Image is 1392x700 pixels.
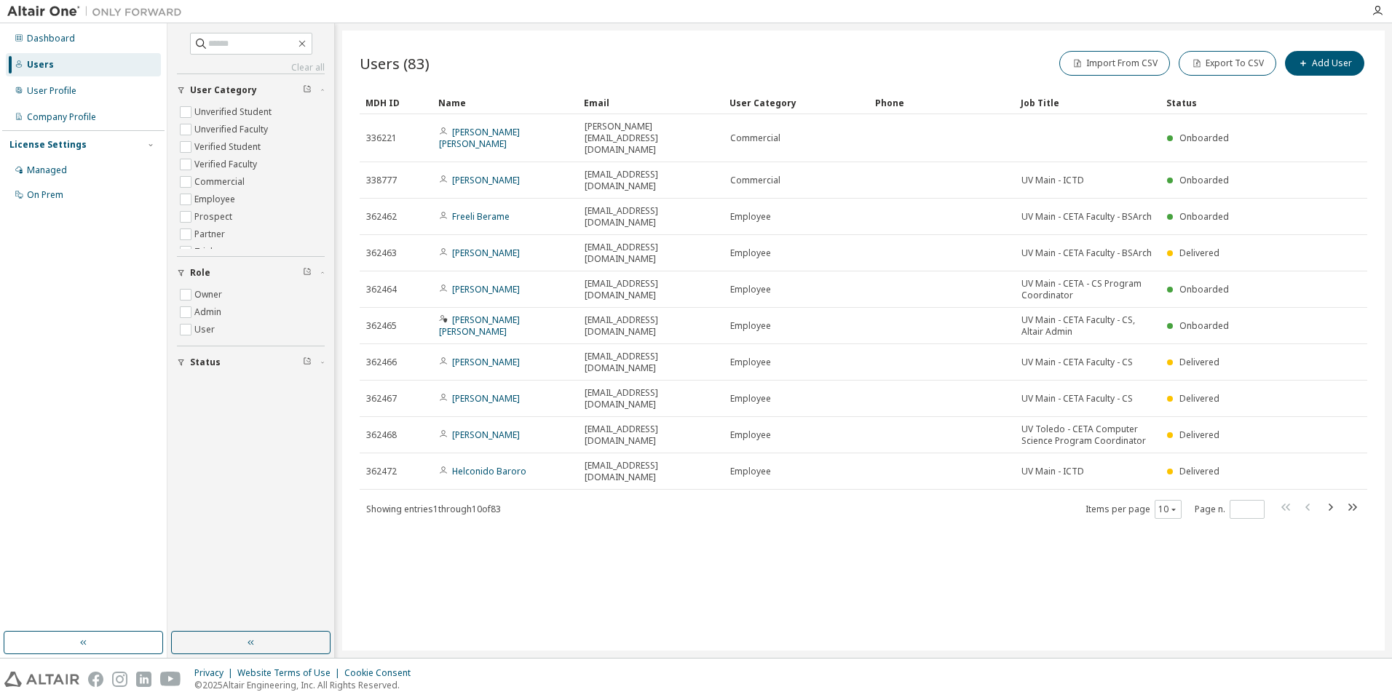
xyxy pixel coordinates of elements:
[585,460,717,483] span: [EMAIL_ADDRESS][DOMAIN_NAME]
[27,111,96,123] div: Company Profile
[730,284,771,295] span: Employee
[303,357,312,368] span: Clear filter
[366,503,501,515] span: Showing entries 1 through 10 of 83
[1179,356,1219,368] span: Delivered
[452,283,520,295] a: [PERSON_NAME]
[585,205,717,228] span: [EMAIL_ADDRESS][DOMAIN_NAME]
[9,139,87,151] div: License Settings
[190,84,257,96] span: User Category
[7,4,189,19] img: Altair One
[1179,247,1219,259] span: Delivered
[177,257,325,289] button: Role
[194,208,235,226] label: Prospect
[584,91,718,114] div: Email
[730,466,771,477] span: Employee
[585,314,717,338] span: [EMAIL_ADDRESS][DOMAIN_NAME]
[194,321,218,338] label: User
[1085,500,1182,519] span: Items per page
[1179,392,1219,405] span: Delivered
[194,173,248,191] label: Commercial
[1021,91,1155,114] div: Job Title
[136,672,151,687] img: linkedin.svg
[1285,51,1364,76] button: Add User
[88,672,103,687] img: facebook.svg
[729,91,863,114] div: User Category
[177,62,325,73] a: Clear all
[366,247,397,259] span: 362463
[190,357,221,368] span: Status
[27,189,63,201] div: On Prem
[237,667,344,679] div: Website Terms of Use
[1166,91,1280,114] div: Status
[194,138,264,156] label: Verified Student
[452,356,520,368] a: [PERSON_NAME]
[194,667,237,679] div: Privacy
[730,132,780,144] span: Commercial
[366,211,397,223] span: 362462
[730,320,771,332] span: Employee
[27,85,76,97] div: User Profile
[194,103,274,121] label: Unverified Student
[303,84,312,96] span: Clear filter
[730,429,771,441] span: Employee
[366,132,397,144] span: 336221
[177,346,325,378] button: Status
[366,466,397,477] span: 362472
[177,74,325,106] button: User Category
[366,357,397,368] span: 362466
[1021,314,1154,338] span: UV Main - CETA Faculty - CS, Altair Admin
[1021,247,1152,259] span: UV Main - CETA Faculty - BSArch
[439,126,520,150] a: [PERSON_NAME] [PERSON_NAME]
[1021,357,1133,368] span: UV Main - CETA Faculty - CS
[1158,504,1178,515] button: 10
[190,267,210,279] span: Role
[1179,51,1276,76] button: Export To CSV
[452,429,520,441] a: [PERSON_NAME]
[1179,319,1229,332] span: Onboarded
[730,175,780,186] span: Commercial
[344,667,419,679] div: Cookie Consent
[27,59,54,71] div: Users
[585,351,717,374] span: [EMAIL_ADDRESS][DOMAIN_NAME]
[360,53,430,73] span: Users (83)
[366,429,397,441] span: 362468
[365,91,427,114] div: MDH ID
[194,226,228,243] label: Partner
[1179,465,1219,477] span: Delivered
[303,267,312,279] span: Clear filter
[194,156,260,173] label: Verified Faculty
[452,247,520,259] a: [PERSON_NAME]
[585,278,717,301] span: [EMAIL_ADDRESS][DOMAIN_NAME]
[1021,175,1084,186] span: UV Main - ICTD
[1021,466,1084,477] span: UV Main - ICTD
[1021,393,1133,405] span: UV Main - CETA Faculty - CS
[585,242,717,265] span: [EMAIL_ADDRESS][DOMAIN_NAME]
[27,33,75,44] div: Dashboard
[1059,51,1170,76] button: Import From CSV
[1195,500,1265,519] span: Page n.
[1179,283,1229,295] span: Onboarded
[585,387,717,410] span: [EMAIL_ADDRESS][DOMAIN_NAME]
[452,392,520,405] a: [PERSON_NAME]
[194,303,224,321] label: Admin
[585,423,717,447] span: [EMAIL_ADDRESS][DOMAIN_NAME]
[452,174,520,186] a: [PERSON_NAME]
[730,211,771,223] span: Employee
[1021,423,1154,447] span: UV Toledo - CETA Computer Science Program Coordinator
[585,169,717,192] span: [EMAIL_ADDRESS][DOMAIN_NAME]
[194,243,215,260] label: Trial
[1179,174,1229,186] span: Onboarded
[730,357,771,368] span: Employee
[366,320,397,332] span: 362465
[194,191,238,208] label: Employee
[452,465,526,477] a: Helconido Baroro
[366,175,397,186] span: 338777
[366,393,397,405] span: 362467
[1179,210,1229,223] span: Onboarded
[730,393,771,405] span: Employee
[194,679,419,691] p: © 2025 Altair Engineering, Inc. All Rights Reserved.
[875,91,1009,114] div: Phone
[1179,429,1219,441] span: Delivered
[194,121,271,138] label: Unverified Faculty
[439,314,520,338] a: [PERSON_NAME] [PERSON_NAME]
